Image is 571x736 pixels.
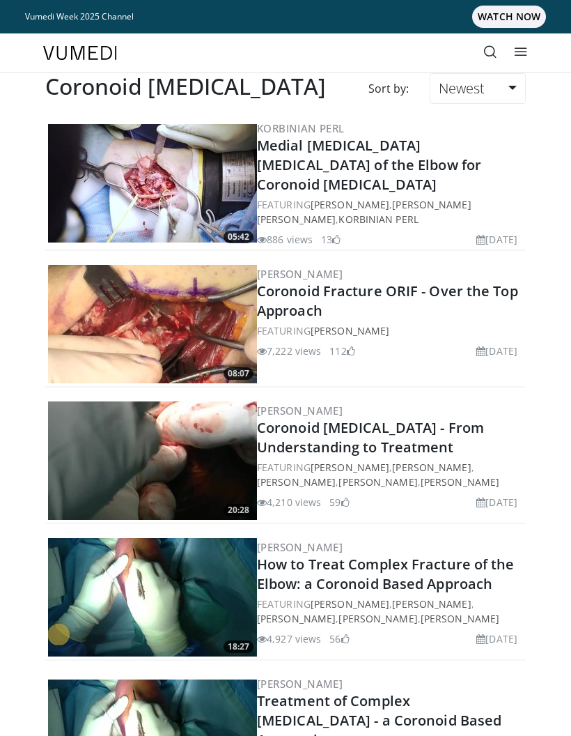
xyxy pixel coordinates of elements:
[257,495,321,509] li: 4,210 views
[48,538,257,657] img: 059a3a57-843a-46e7-9851-1bb73cf17ef5.300x170_q85_crop-smart_upscale.jpg
[257,677,343,691] a: [PERSON_NAME]
[257,136,481,194] a: Medial [MEDICAL_DATA] [MEDICAL_DATA] of the Elbow for Coronoid [MEDICAL_DATA]
[257,121,345,135] a: Korbinian Perl
[311,198,389,211] a: [PERSON_NAME]
[43,46,117,60] img: VuMedi Logo
[476,631,517,646] li: [DATE]
[48,265,257,383] img: 4eb5ccb2-89b1-41b3-a9cd-71aa6b108fbb.300x170_q85_crop-smart_upscale.jpg
[48,401,257,520] a: 20:28
[48,265,257,383] a: 08:07
[257,282,518,320] a: Coronoid Fracture ORIF - Over the Top Approach
[257,323,523,338] div: FEATURING
[257,344,321,358] li: 7,222 views
[25,6,546,28] a: Vumedi Week 2025 ChannelWATCH NOW
[257,232,313,247] li: 886 views
[257,540,343,554] a: [PERSON_NAME]
[329,631,349,646] li: 56
[472,6,546,28] span: WATCH NOW
[257,404,343,417] a: [PERSON_NAME]
[48,401,257,520] img: c7ca1d34-84d2-4dfd-88ce-5a0edc77490b.300x170_q85_crop-smart_upscale.jpg
[48,538,257,657] a: 18:27
[392,461,471,474] a: [PERSON_NAME]
[257,597,523,626] div: FEATURING , , , ,
[392,597,471,611] a: [PERSON_NAME]
[338,213,418,226] a: Korbinian Perl
[476,232,517,247] li: [DATE]
[257,418,484,457] a: Coronoid [MEDICAL_DATA] - From Understanding to Treatment
[257,460,523,489] div: FEATURING , , , ,
[421,475,499,489] a: [PERSON_NAME]
[257,612,336,625] a: [PERSON_NAME]
[439,79,485,98] span: Newest
[321,232,341,247] li: 13
[421,612,499,625] a: [PERSON_NAME]
[257,198,471,226] a: [PERSON_NAME] [PERSON_NAME]
[311,324,389,337] a: [PERSON_NAME]
[476,344,517,358] li: [DATE]
[257,197,523,227] div: FEATURING , ,
[224,641,253,653] span: 18:27
[329,495,349,509] li: 59
[224,504,253,516] span: 20:28
[338,475,417,489] a: [PERSON_NAME]
[430,73,526,104] a: Newest
[329,344,354,358] li: 112
[224,367,253,380] span: 08:07
[311,597,389,611] a: [PERSON_NAME]
[224,231,253,243] span: 05:42
[257,631,321,646] li: 4,927 views
[257,475,336,489] a: [PERSON_NAME]
[48,124,257,243] img: 3bdbf933-769d-4025-a0b0-14e0145b0950.300x170_q85_crop-smart_upscale.jpg
[45,73,326,100] h2: Coronoid [MEDICAL_DATA]
[48,124,257,243] a: 05:42
[257,267,343,281] a: [PERSON_NAME]
[476,495,517,509] li: [DATE]
[311,461,389,474] a: [PERSON_NAME]
[358,73,419,104] div: Sort by:
[338,612,417,625] a: [PERSON_NAME]
[257,555,515,593] a: How to Treat Complex Fracture of the Elbow: a Coronoid Based Approach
